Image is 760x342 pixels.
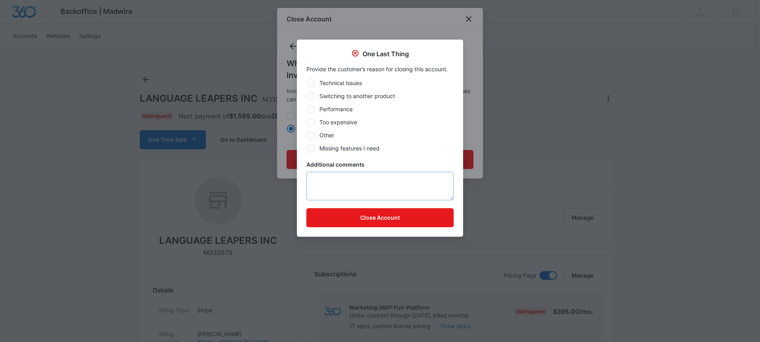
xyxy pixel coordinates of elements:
[306,118,454,126] label: Too expensive
[306,208,454,227] button: Close Account
[306,131,454,139] label: Other
[306,79,454,87] label: Technical Issues
[306,144,454,152] label: Missing features I need
[306,92,454,100] label: Switching to another product
[306,65,454,73] p: Provide the customer’s reason for closing this account.
[306,105,454,113] label: Performance
[363,49,409,59] p: One Last Thing
[306,160,454,169] label: Additional comments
